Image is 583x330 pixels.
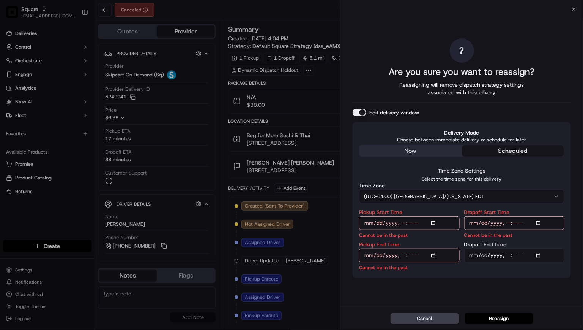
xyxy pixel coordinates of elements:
[359,232,408,239] p: Cannot be in the past
[129,75,138,84] button: Start new chat
[359,264,408,271] p: Cannot be in the past
[64,111,70,117] div: 💻
[359,183,385,188] label: Time Zone
[61,107,125,121] a: 💻API Documentation
[15,110,58,118] span: Knowledge Base
[8,73,21,86] img: 1736555255976-a54dd68f-1ca7-489b-9aae-adbdc363a1c4
[8,8,23,23] img: Nash
[5,107,61,121] a: 📗Knowledge Base
[54,129,92,135] a: Powered byPylon
[391,313,459,324] button: Cancel
[8,30,138,43] p: Welcome 👋
[464,232,513,239] p: Cannot be in the past
[20,49,137,57] input: Got a question? Start typing here...
[72,110,122,118] span: API Documentation
[465,313,533,324] button: Reassign
[389,81,535,96] span: Reassigning will remove dispatch strategy settings associated with this delivery
[450,38,474,63] div: ?
[359,129,564,136] label: Delivery Mode
[389,66,535,78] h2: Are you sure you want to reassign?
[76,129,92,135] span: Pylon
[359,176,564,182] p: Select the time zone for this delivery
[464,209,510,215] label: Dropoff Start Time
[438,167,486,174] label: Time Zone Settings
[359,136,564,143] p: Choose between immediate delivery or schedule for later
[8,111,14,117] div: 📗
[26,80,96,86] div: We're available if you need us!
[359,209,402,215] label: Pickup Start Time
[462,145,564,157] button: scheduled
[26,73,124,80] div: Start new chat
[359,145,462,157] button: now
[464,242,507,247] label: Dropoff End Time
[369,109,419,116] label: Edit delivery window
[359,242,399,247] label: Pickup End Time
